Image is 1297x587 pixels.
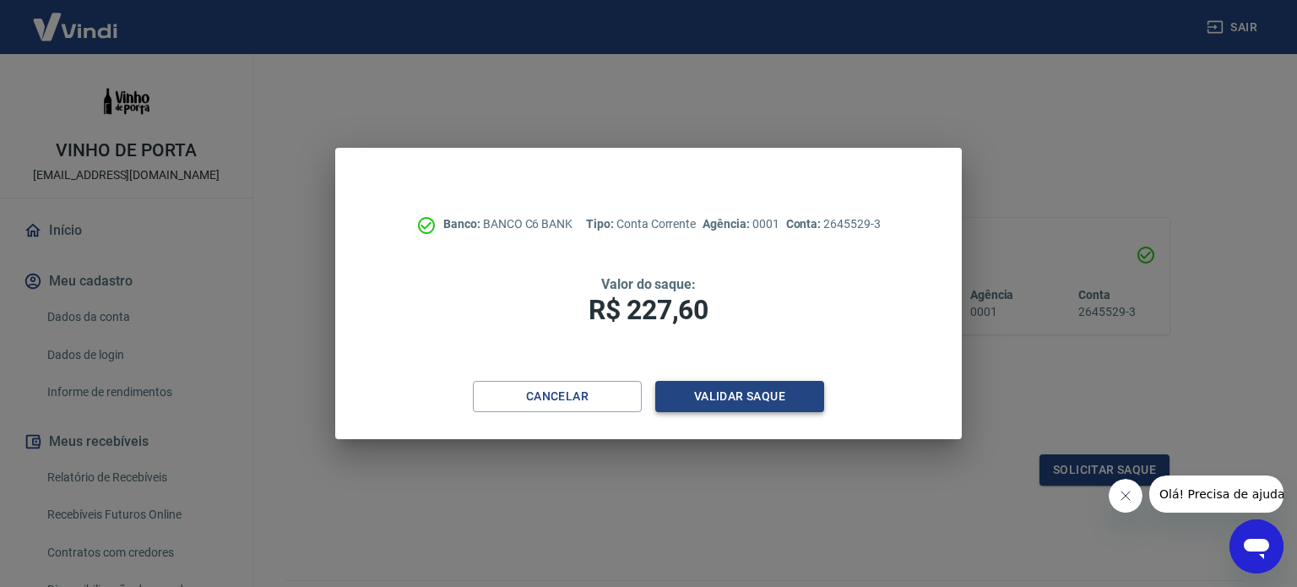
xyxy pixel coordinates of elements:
[786,217,824,231] span: Conta:
[10,12,142,25] span: Olá! Precisa de ajuda?
[589,294,708,326] span: R$ 227,60
[586,215,696,233] p: Conta Corrente
[473,381,642,412] button: Cancelar
[1229,519,1283,573] iframe: Botão para abrir a janela de mensagens
[601,276,696,292] span: Valor do saque:
[586,217,616,231] span: Tipo:
[703,215,779,233] p: 0001
[703,217,752,231] span: Agência:
[443,215,573,233] p: BANCO C6 BANK
[1149,476,1283,513] iframe: Mensagem da empresa
[786,215,881,233] p: 2645529-3
[443,217,483,231] span: Banco:
[655,381,824,412] button: Validar saque
[1109,479,1142,513] iframe: Fechar mensagem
